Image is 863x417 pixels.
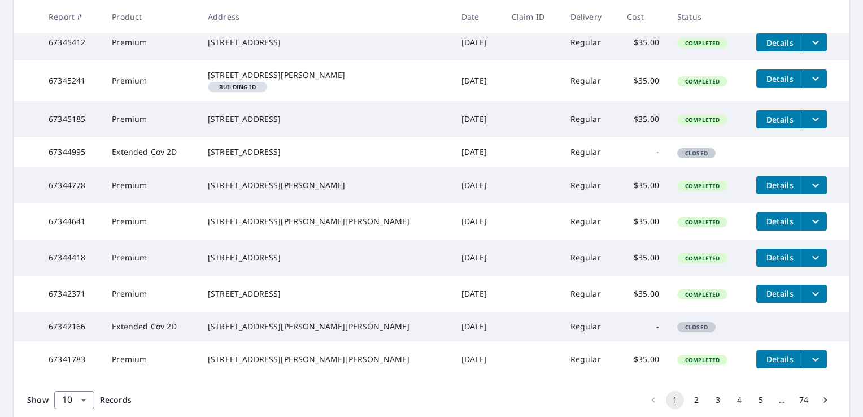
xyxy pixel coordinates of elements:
button: Go to page 5 [752,391,770,409]
td: Regular [561,276,618,312]
td: Premium [103,341,199,377]
div: [STREET_ADDRESS][PERSON_NAME][PERSON_NAME] [208,321,443,332]
button: detailsBtn-67341783 [756,350,804,368]
div: [STREET_ADDRESS] [208,146,443,158]
span: Completed [678,290,726,298]
span: Details [763,252,797,263]
td: [DATE] [452,341,503,377]
button: filesDropdownBtn-67345185 [804,110,827,128]
td: 67342371 [40,276,103,312]
td: Regular [561,137,618,167]
td: Extended Cov 2D [103,137,199,167]
td: Premium [103,240,199,276]
div: [STREET_ADDRESS] [208,288,443,299]
td: Regular [561,101,618,137]
span: Records [100,394,132,405]
td: $35.00 [618,101,668,137]
button: Go to next page [816,391,834,409]
td: $35.00 [618,167,668,203]
span: Details [763,37,797,48]
button: detailsBtn-67344778 [756,176,804,194]
td: [DATE] [452,203,503,240]
div: [STREET_ADDRESS][PERSON_NAME] [208,69,443,81]
span: Completed [678,218,726,226]
td: 67344995 [40,137,103,167]
td: Premium [103,101,199,137]
td: [DATE] [452,137,503,167]
span: Details [763,180,797,190]
td: - [618,312,668,341]
td: $35.00 [618,203,668,240]
span: Completed [678,182,726,190]
div: [STREET_ADDRESS] [208,114,443,125]
span: Details [763,216,797,227]
button: filesDropdownBtn-67344641 [804,212,827,231]
td: Premium [103,276,199,312]
td: 67344778 [40,167,103,203]
td: 67344641 [40,203,103,240]
td: 67342166 [40,312,103,341]
button: detailsBtn-67345412 [756,33,804,51]
button: page 1 [666,391,684,409]
td: Premium [103,167,199,203]
button: filesDropdownBtn-67344778 [804,176,827,194]
td: Regular [561,341,618,377]
span: Details [763,73,797,84]
div: 10 [54,384,94,416]
span: Show [27,394,49,405]
button: filesDropdownBtn-67341783 [804,350,827,368]
td: Regular [561,240,618,276]
td: [DATE] [452,167,503,203]
td: $35.00 [618,24,668,60]
span: Completed [678,356,726,364]
button: detailsBtn-67344641 [756,212,804,231]
span: Completed [678,254,726,262]
td: Regular [561,312,618,341]
span: Details [763,288,797,299]
button: Go to page 74 [795,391,813,409]
td: Regular [561,167,618,203]
button: filesDropdownBtn-67342371 [804,285,827,303]
span: Closed [678,323,714,331]
span: Details [763,354,797,364]
td: [DATE] [452,312,503,341]
td: [DATE] [452,60,503,101]
div: Show 10 records [54,391,94,409]
td: [DATE] [452,24,503,60]
span: Closed [678,149,714,157]
button: detailsBtn-67345185 [756,110,804,128]
td: [DATE] [452,240,503,276]
button: detailsBtn-67345241 [756,69,804,88]
td: 67341783 [40,341,103,377]
td: [DATE] [452,276,503,312]
td: 67345412 [40,24,103,60]
td: Extended Cov 2D [103,312,199,341]
td: Regular [561,203,618,240]
td: $35.00 [618,276,668,312]
td: Premium [103,60,199,101]
div: [STREET_ADDRESS][PERSON_NAME][PERSON_NAME] [208,354,443,365]
td: Regular [561,60,618,101]
span: Completed [678,77,726,85]
button: Go to page 4 [730,391,748,409]
button: detailsBtn-67342371 [756,285,804,303]
button: filesDropdownBtn-67345241 [804,69,827,88]
nav: pagination navigation [643,391,836,409]
td: - [618,137,668,167]
td: Premium [103,203,199,240]
td: Premium [103,24,199,60]
button: filesDropdownBtn-67345412 [804,33,827,51]
div: [STREET_ADDRESS][PERSON_NAME] [208,180,443,191]
div: [STREET_ADDRESS][PERSON_NAME][PERSON_NAME] [208,216,443,227]
div: [STREET_ADDRESS] [208,252,443,263]
button: Go to page 3 [709,391,727,409]
td: [DATE] [452,101,503,137]
span: Completed [678,116,726,124]
span: Completed [678,39,726,47]
button: Go to page 2 [687,391,705,409]
td: Regular [561,24,618,60]
button: filesDropdownBtn-67344418 [804,249,827,267]
button: detailsBtn-67344418 [756,249,804,267]
em: Building ID [219,84,256,90]
td: 67345241 [40,60,103,101]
